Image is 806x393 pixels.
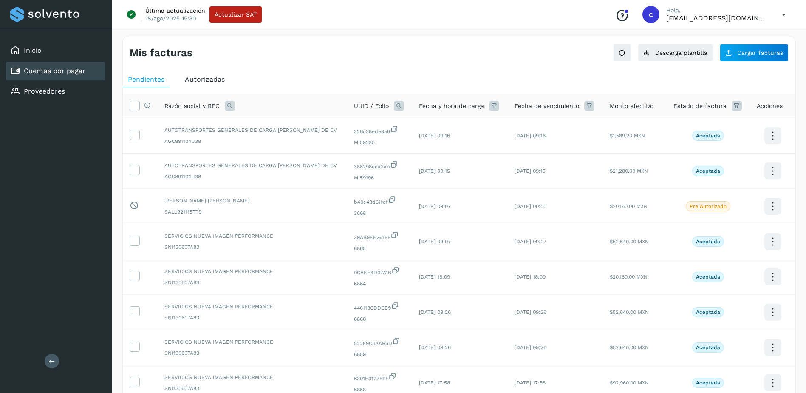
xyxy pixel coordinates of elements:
span: [DATE] 09:07 [515,239,546,245]
button: Cargar facturas [720,44,789,62]
p: Aceptada [696,239,720,245]
span: M 59196 [354,174,405,182]
span: M 59235 [354,139,405,146]
span: Estado de factura [673,102,727,111]
span: [DATE] 09:26 [515,309,546,315]
span: [DATE] 18:09 [515,274,546,280]
p: Aceptada [696,345,720,350]
span: 446118CDDCE9 [354,302,405,312]
span: [DATE] 09:07 [419,203,451,209]
span: Descarga plantilla [655,50,707,56]
span: [DATE] 09:26 [419,309,451,315]
span: AUTOTRANSPORTES GENERALES DE CARGA [PERSON_NAME] DE CV [164,162,340,169]
span: [DATE] 18:09 [419,274,450,280]
span: AGC891104U38 [164,173,340,180]
span: Acciones [757,102,783,111]
span: 6864 [354,280,405,288]
button: Actualizar SAT [209,6,262,23]
span: SNI130607A83 [164,243,340,251]
span: 326c38ede3a6 [354,125,405,135]
a: Inicio [24,46,42,54]
a: Proveedores [24,87,65,95]
a: Cuentas por pagar [24,67,85,75]
span: 6859 [354,350,405,358]
span: $21,280.00 MXN [610,168,648,174]
span: [DATE] 09:26 [515,345,546,350]
button: Descarga plantilla [638,44,713,62]
p: Aceptada [696,380,720,386]
span: SERVICIOS NUEVA IMAGEN PERFORMANCE [164,338,340,346]
span: [DATE] 17:58 [515,380,546,386]
div: Inicio [6,41,105,60]
span: $20,160.00 MXN [610,274,648,280]
span: [DATE] 09:07 [419,239,451,245]
p: Pre Autorizado [690,203,727,209]
span: SERVICIOS NUEVA IMAGEN PERFORMANCE [164,268,340,275]
span: [DATE] 09:26 [419,345,451,350]
span: $52,640.00 MXN [610,345,649,350]
span: AGC891104U38 [164,137,340,145]
p: Aceptada [696,133,720,139]
p: Última actualización [145,7,205,14]
p: 18/ago/2025 15:30 [145,14,196,22]
span: Fecha y hora de carga [419,102,484,111]
span: b40c48d61fcf [354,196,405,206]
span: Monto efectivo [610,102,653,111]
span: SNI130607A83 [164,384,340,392]
span: AUTOTRANSPORTES GENERALES DE CARGA [PERSON_NAME] DE CV [164,126,340,134]
span: [DATE] 09:16 [515,133,546,139]
span: SNI130607A83 [164,349,340,357]
div: Proveedores [6,82,105,101]
span: SERVICIOS NUEVA IMAGEN PERFORMANCE [164,232,340,240]
span: Razón social y RFC [164,102,220,111]
span: [DATE] 00:00 [515,203,546,209]
span: UUID / Folio [354,102,389,111]
p: Aceptada [696,168,720,174]
div: Cuentas por pagar [6,62,105,80]
span: $20,160.00 MXN [610,203,648,209]
span: Cargar facturas [737,50,783,56]
span: Autorizadas [185,75,225,83]
p: Hola, [666,7,768,14]
p: Aceptada [696,309,720,315]
span: [DATE] 09:15 [515,168,546,174]
span: SERVICIOS NUEVA IMAGEN PERFORMANCE [164,373,340,381]
span: SNI130607A83 [164,314,340,322]
span: Actualizar SAT [215,11,257,17]
span: 388298eea3ab [354,160,405,171]
span: $1,589.20 MXN [610,133,645,139]
span: 6865 [354,245,405,252]
span: 39AB9EE261FF [354,231,405,241]
span: 3668 [354,209,405,217]
span: Pendientes [128,75,164,83]
span: $52,640.00 MXN [610,309,649,315]
span: Fecha de vencimiento [515,102,579,111]
p: Aceptada [696,274,720,280]
span: $92,960.00 MXN [610,380,649,386]
p: cxp@53cargo.com [666,14,768,22]
span: 6860 [354,315,405,323]
span: 522F9C0AAB5D [354,337,405,347]
span: SNI130607A83 [164,279,340,286]
span: [DATE] 17:58 [419,380,450,386]
span: SALL921115TT9 [164,208,340,216]
span: SERVICIOS NUEVA IMAGEN PERFORMANCE [164,303,340,310]
span: [DATE] 09:15 [419,168,450,174]
h4: Mis facturas [130,47,192,59]
span: 0CAEE4D07A1B [354,266,405,276]
span: [DATE] 09:16 [419,133,450,139]
span: $52,640.00 MXN [610,239,649,245]
span: [PERSON_NAME] [PERSON_NAME] [164,197,340,205]
span: 6301E3127F9F [354,372,405,382]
